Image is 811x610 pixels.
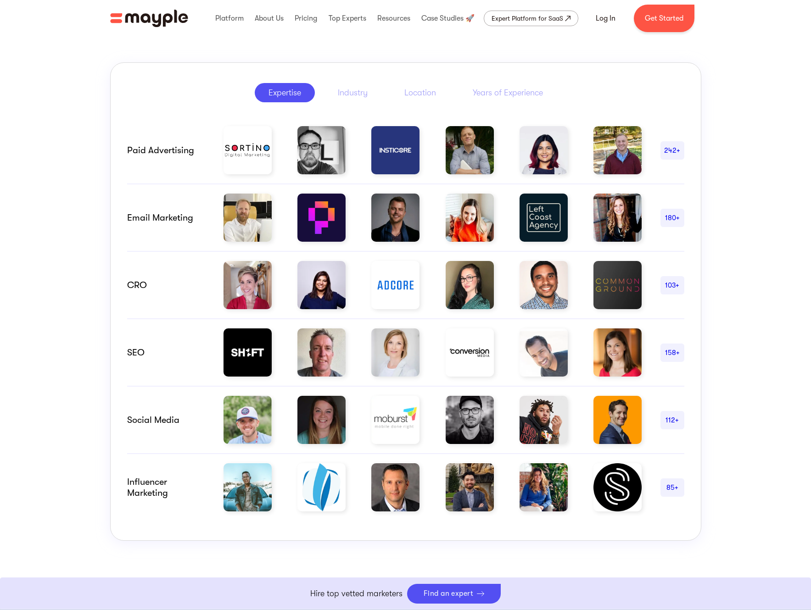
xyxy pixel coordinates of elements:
div: 158+ [660,347,684,358]
div: Pricing [292,4,319,33]
div: 180+ [660,212,684,223]
a: home [110,10,188,27]
div: 103+ [660,280,684,291]
div: Top Experts [326,4,369,33]
div: Expertise [268,87,301,98]
div: About Us [252,4,286,33]
div: Platform [213,4,246,33]
div: Resources [375,4,413,33]
a: Expert Platform for SaaS [484,11,578,26]
a: Get Started [634,5,694,32]
a: Paid advertising242+email marketing180+CRO103+SEO158+Social Media112+Influencer marketing85+ [127,106,684,524]
div: 242+ [660,145,684,156]
a: Log In [585,7,626,29]
img: Mayple logo [110,10,188,27]
div: Expert Platform for SaaS [492,13,563,24]
div: 85+ [660,482,684,493]
div: Social Media [127,415,205,426]
div: Influencer marketing [127,477,205,499]
div: SEO [127,347,205,358]
div: CRO [127,280,205,291]
div: 112+ [660,415,684,426]
iframe: Chat Widget [646,504,811,610]
div: Years of Experience [473,87,543,98]
div: Paid advertising [127,145,205,156]
div: email marketing [127,212,205,223]
div: Location [404,87,436,98]
div: Industry [338,87,368,98]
